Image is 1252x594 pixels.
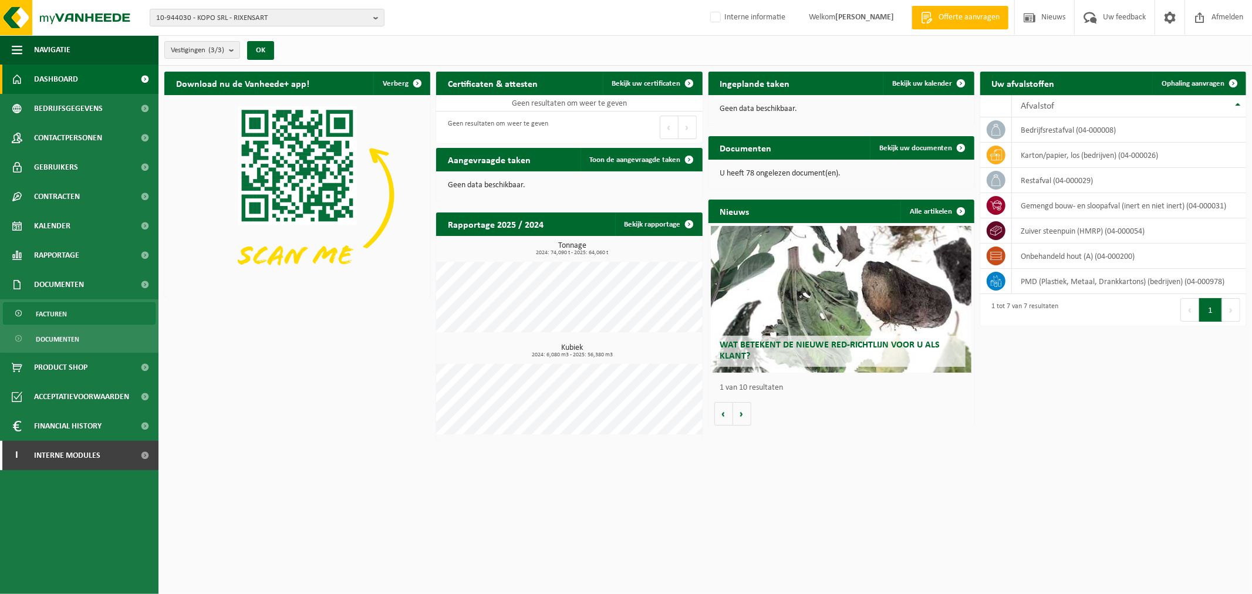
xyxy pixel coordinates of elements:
[34,411,102,441] span: Financial History
[720,384,968,392] p: 1 van 10 resultaten
[936,12,1003,23] span: Offerte aanvragen
[36,328,79,350] span: Documenten
[34,382,129,411] span: Acceptatievoorwaarden
[34,65,78,94] span: Dashboard
[3,328,156,350] a: Documenten
[34,241,79,270] span: Rapportage
[36,303,67,325] span: Facturen
[615,212,701,236] a: Bekijk rapportage
[708,136,784,159] h2: Documenten
[986,297,1059,323] div: 1 tot 7 van 7 resultaten
[164,41,240,59] button: Vestigingen(3/3)
[1012,143,1246,168] td: karton/papier, los (bedrijven) (04-000026)
[708,72,802,95] h2: Ingeplande taken
[1012,269,1246,294] td: PMD (Plastiek, Metaal, Drankkartons) (bedrijven) (04-000978)
[150,9,384,26] button: 10-944030 - KOPO SRL - RIXENSART
[714,402,733,426] button: Vorige
[436,212,555,235] h2: Rapportage 2025 / 2024
[436,72,549,95] h2: Certificaten & attesten
[34,123,102,153] span: Contactpersonen
[679,116,697,139] button: Next
[733,402,751,426] button: Volgende
[448,181,690,190] p: Geen data beschikbaar.
[660,116,679,139] button: Previous
[34,182,80,211] span: Contracten
[912,6,1008,29] a: Offerte aanvragen
[1012,193,1246,218] td: gemengd bouw- en sloopafval (inert en niet inert) (04-000031)
[247,41,274,60] button: OK
[3,302,156,325] a: Facturen
[603,72,701,95] a: Bekijk uw certificaten
[156,9,369,27] span: 10-944030 - KOPO SRL - RIXENSART
[980,72,1067,95] h2: Uw afvalstoffen
[34,441,100,470] span: Interne modules
[1012,218,1246,244] td: zuiver steenpuin (HMRP) (04-000054)
[208,46,224,54] count: (3/3)
[581,148,701,171] a: Toon de aangevraagde taken
[1021,102,1054,111] span: Afvalstof
[442,242,702,256] h3: Tonnage
[436,95,702,112] td: Geen resultaten om weer te geven
[34,153,78,182] span: Gebruikers
[12,441,22,470] span: I
[708,9,785,26] label: Interne informatie
[1162,80,1224,87] span: Ophaling aanvragen
[34,270,84,299] span: Documenten
[436,148,542,171] h2: Aangevraagde taken
[373,72,429,95] button: Verberg
[383,80,409,87] span: Verberg
[442,250,702,256] span: 2024: 74,090 t - 2025: 64,060 t
[34,94,103,123] span: Bedrijfsgegevens
[892,80,953,87] span: Bekijk uw kalender
[879,144,953,152] span: Bekijk uw documenten
[883,72,973,95] a: Bekijk uw kalender
[164,95,430,295] img: Download de VHEPlus App
[1180,298,1199,322] button: Previous
[612,80,681,87] span: Bekijk uw certificaten
[708,200,761,222] h2: Nieuws
[835,13,894,22] strong: [PERSON_NAME]
[442,344,702,358] h3: Kubiek
[1152,72,1245,95] a: Ophaling aanvragen
[164,72,321,95] h2: Download nu de Vanheede+ app!
[590,156,681,164] span: Toon de aangevraagde taken
[442,352,702,358] span: 2024: 6,080 m3 - 2025: 56,380 m3
[720,340,940,361] span: Wat betekent de nieuwe RED-richtlijn voor u als klant?
[34,353,87,382] span: Product Shop
[1199,298,1222,322] button: 1
[720,170,963,178] p: U heeft 78 ongelezen document(en).
[1222,298,1240,322] button: Next
[442,114,548,140] div: Geen resultaten om weer te geven
[1012,244,1246,269] td: onbehandeld hout (A) (04-000200)
[900,200,973,223] a: Alle artikelen
[1012,117,1246,143] td: bedrijfsrestafval (04-000008)
[720,105,963,113] p: Geen data beschikbaar.
[34,35,70,65] span: Navigatie
[711,226,971,373] a: Wat betekent de nieuwe RED-richtlijn voor u als klant?
[171,42,224,59] span: Vestigingen
[1012,168,1246,193] td: restafval (04-000029)
[870,136,973,160] a: Bekijk uw documenten
[34,211,70,241] span: Kalender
